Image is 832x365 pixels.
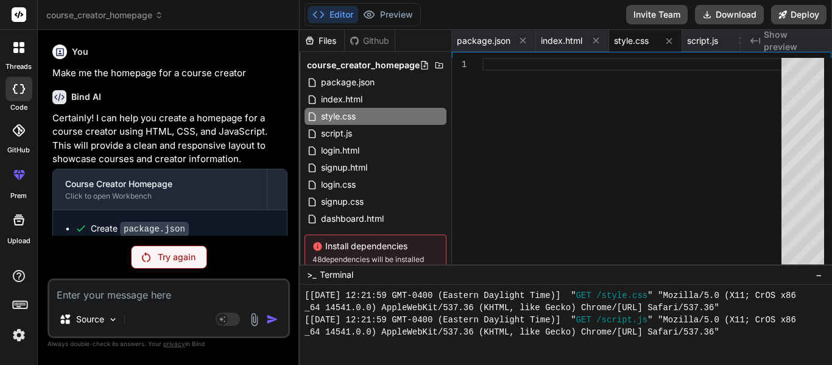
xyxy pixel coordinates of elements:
span: style.css [320,109,357,124]
span: index.html [320,92,364,107]
span: course_creator_homepage [46,9,163,21]
span: package.json [457,35,510,47]
label: threads [5,62,32,72]
span: " "Mozilla/5.0 (X11; CrOS x86 [647,314,796,326]
span: GET [576,289,591,302]
span: script.js [320,126,353,141]
button: Invite Team [626,5,688,24]
span: /style.css [596,289,647,302]
span: − [816,269,822,281]
p: Always double-check its answers. Your in Bind [48,338,290,350]
span: /script.js [596,314,647,326]
h6: You [72,46,88,58]
span: 48 dependencies will be installed [312,255,439,264]
label: prem [10,191,27,201]
span: >_ [307,269,316,281]
span: GET [576,314,591,326]
img: icon [266,313,278,325]
span: privacy [163,340,185,347]
div: 1 [452,58,467,71]
span: " "Mozilla/5.0 (X11; CrOS x86 [647,289,796,302]
span: index.html [541,35,582,47]
span: Install dependencies [312,240,439,252]
button: − [813,265,825,285]
div: Click to open Workbench [65,191,255,201]
span: login.css [320,177,357,192]
img: settings [9,325,29,346]
code: package.json [120,222,189,236]
h6: Bind AI [71,91,101,103]
p: Source [76,313,104,325]
button: Download [695,5,764,24]
span: _64 14541.0.0) AppleWebKit/537.36 (KHTML, like Gecko) Chrome/[URL] Safari/537.36" [305,302,719,314]
button: Deploy [771,5,827,24]
img: Retry [142,252,150,262]
label: GitHub [7,145,30,155]
span: signup.css [320,194,365,209]
span: Terminal [320,269,353,281]
div: Github [345,35,395,47]
div: Files [300,35,344,47]
span: style.css [614,35,649,47]
span: login.html [320,143,361,158]
span: [[DATE] 12:21:59 GMT-0400 (Eastern Daylight Time)] " [305,314,576,326]
img: attachment [247,313,261,327]
label: code [10,102,27,113]
span: [[DATE] 12:21:59 GMT-0400 (Eastern Daylight Time)] " [305,289,576,302]
span: _64 14541.0.0) AppleWebKit/537.36 (KHTML, like Gecko) Chrome/[URL] Safari/537.36" [305,326,719,338]
span: signup.html [320,160,368,175]
span: script.js [687,35,718,47]
div: Course Creator Homepage [65,178,255,190]
span: course_creator_homepage [307,59,420,71]
img: Pick Models [108,314,118,325]
div: Create [91,222,189,235]
p: Make me the homepage for a course creator [52,66,287,80]
button: Preview [358,6,418,23]
span: package.json [320,75,376,90]
label: Upload [7,236,30,246]
p: Certainly! I can help you create a homepage for a course creator using HTML, CSS, and JavaScript.... [52,112,287,166]
button: Editor [308,6,358,23]
button: Course Creator HomepageClick to open Workbench [53,169,267,210]
span: Show preview [764,29,822,53]
p: Try again [158,251,196,263]
span: dashboard.html [320,211,385,226]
